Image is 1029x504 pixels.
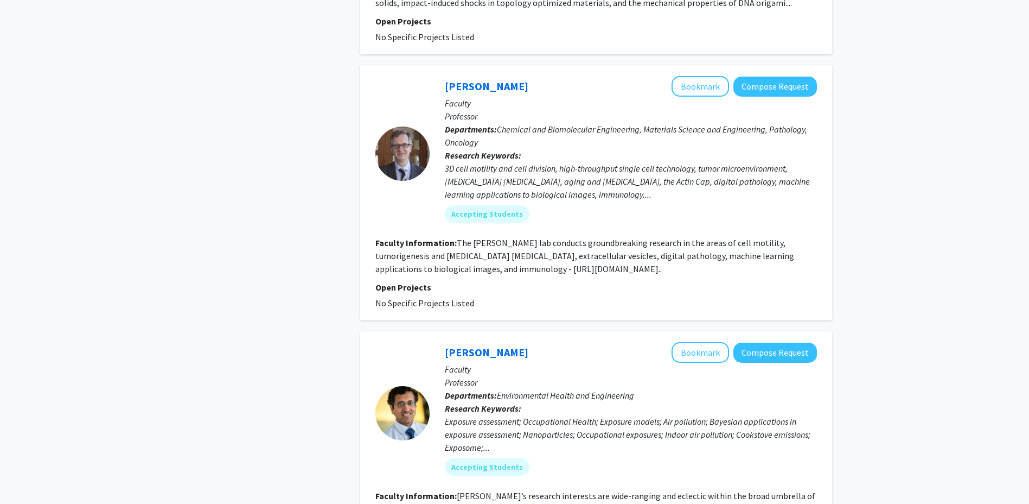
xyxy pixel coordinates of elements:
button: Compose Request to Denis Wirtz [733,77,817,97]
p: Open Projects [375,15,817,28]
p: Open Projects [375,281,817,294]
b: Faculty Information: [375,237,457,248]
span: Environmental Health and Engineering [497,390,634,401]
button: Compose Request to Gurumurthy Ramachandran [733,343,817,363]
fg-read-more: The [PERSON_NAME] lab conducts groundbreaking research in the areas of cell motility, tumorigenes... [375,237,794,274]
div: Exposure assessment; Occupational Health; Exposure models; Air pollution; Bayesian applications i... [445,415,817,454]
span: No Specific Projects Listed [375,298,474,308]
button: Add Gurumurthy Ramachandran to Bookmarks [672,342,729,363]
mat-chip: Accepting Students [445,458,529,476]
p: Professor [445,376,817,389]
b: Departments: [445,124,497,135]
p: Faculty [445,97,817,110]
p: Professor [445,110,817,123]
p: Faculty [445,363,817,376]
span: No Specific Projects Listed [375,31,474,42]
span: Chemical and Biomolecular Engineering, Materials Science and Engineering, Pathology, Oncology [445,124,807,148]
b: Research Keywords: [445,150,521,161]
div: 3D cell motility and cell division, high-throughput single cell technology, tumor microenvironmen... [445,162,817,201]
b: Faculty Information: [375,490,457,501]
mat-chip: Accepting Students [445,205,529,223]
a: [PERSON_NAME] [445,345,528,359]
button: Add Denis Wirtz to Bookmarks [672,76,729,97]
b: Research Keywords: [445,403,521,414]
a: [PERSON_NAME] [445,79,528,93]
b: Departments: [445,390,497,401]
